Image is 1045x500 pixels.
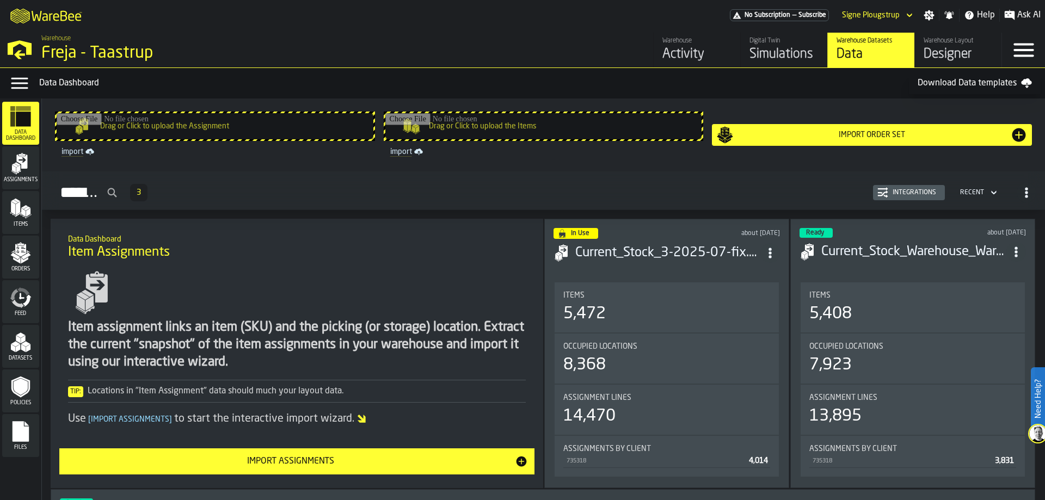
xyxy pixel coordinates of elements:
span: Feed [2,311,39,317]
div: Import Order Set [734,131,1010,139]
div: Title [809,342,1016,351]
label: button-toggle-Data Menu [4,72,35,94]
label: Need Help? [1032,368,1044,429]
div: DropdownMenuValue-4 [956,186,999,199]
a: link-to-/wh/i/36c4991f-68ef-4ca7-ab45-a2252c911eea/designer [914,33,1001,67]
div: stat-Assignments by Client [801,436,1025,477]
div: Title [809,291,1016,300]
div: status-3 2 [800,228,833,238]
span: 3,831 [995,457,1014,465]
li: menu Orders [2,236,39,279]
li: menu Files [2,414,39,458]
span: Assignments [2,177,39,183]
div: 735318 [812,458,991,465]
a: link-to-/wh/i/36c4991f-68ef-4ca7-ab45-a2252c911eea/simulations [740,33,827,67]
div: StatList-item-735318 [809,453,1016,468]
span: Assignment lines [563,393,631,402]
li: menu Datasets [2,325,39,368]
span: Ask AI [1017,9,1041,22]
a: link-to-/wh/i/36c4991f-68ef-4ca7-ab45-a2252c911eea/import/items/ [386,145,702,158]
span: Warehouse [41,35,71,42]
input: Drag or Click to upload the Assignment [57,113,373,139]
span: Assignments by Client [563,445,651,453]
div: title-Item Assignments [59,227,535,267]
div: DropdownMenuValue-4 [960,189,984,196]
div: Simulations [749,46,819,63]
button: button-Import Assignments [59,448,535,474]
div: Digital Twin [749,37,819,45]
div: Warehouse [662,37,731,45]
li: menu Items [2,191,39,234]
span: Subscribe [798,11,826,19]
div: Import Assignments [66,455,515,468]
label: button-toggle-Help [960,9,999,22]
span: 3 [137,189,141,196]
span: Tip: [68,386,83,397]
a: link-to-/wh/i/36c4991f-68ef-4ca7-ab45-a2252c911eea/feed/ [653,33,740,67]
div: stat-Occupied Locations [801,334,1025,384]
div: status-4 2 [554,228,598,239]
span: In Use [571,230,589,237]
h2: Sub Title [68,233,526,244]
div: Warehouse Layout [924,37,993,45]
div: Freja - Taastrup [41,44,335,63]
div: stat-Items [555,282,779,332]
div: 8,368 [563,355,606,375]
span: No Subscription [745,11,790,19]
div: 14,470 [563,406,616,426]
div: 7,923 [809,355,852,375]
div: DropdownMenuValue-Signe Plougstrup [842,11,900,20]
div: Title [809,445,1016,453]
div: 13,895 [809,406,862,426]
a: link-to-/wh/i/36c4991f-68ef-4ca7-ab45-a2252c911eea/import/assignment/ [57,145,373,158]
div: Current_Stock_Warehouse_WareBee 2025-07-04.csv [821,243,1006,261]
div: ButtonLoadMore-Load More-Prev-First-Last [126,184,152,201]
button: button-Import Order Set [712,124,1032,146]
div: Title [563,393,770,402]
input: Drag or Click to upload the Items [385,113,702,139]
div: DropdownMenuValue-Signe Plougstrup [838,9,915,22]
span: Files [2,445,39,450]
a: link-to-/wh/i/36c4991f-68ef-4ca7-ab45-a2252c911eea/pricing/ [730,9,829,21]
div: stat-Assignment lines [555,385,779,435]
div: Title [563,445,770,453]
span: Occupied Locations [809,342,883,351]
span: — [792,11,796,19]
li: menu Data Dashboard [2,102,39,145]
div: Title [563,342,770,351]
span: Import Assignments [86,416,174,423]
span: Orders [2,266,39,272]
div: Title [563,291,770,300]
label: button-toggle-Notifications [939,10,959,21]
div: stat-Assignments by Client [555,436,779,477]
span: Item Assignments [68,244,170,261]
span: Assignments by Client [809,445,897,453]
div: Designer [924,46,993,63]
div: Data [837,46,906,63]
span: Items [2,221,39,227]
span: Occupied Locations [563,342,637,351]
label: button-toggle-Settings [919,10,939,21]
div: Integrations [888,189,941,196]
label: button-toggle-Menu [1002,33,1045,67]
div: Updated: 7/9/2025, 11:01:25 AM Created: 7/9/2025, 11:01:19 AM [931,229,1026,237]
div: 5,408 [809,304,852,324]
li: menu Feed [2,280,39,324]
div: Current_Stock_3-2025-07-fix.csv [575,244,760,262]
span: Items [809,291,831,300]
div: stat-Items [801,282,1025,332]
span: [ [88,416,91,423]
span: Ready [806,230,824,236]
div: stat-Occupied Locations [555,334,779,384]
div: Warehouse Datasets [837,37,906,45]
span: Assignment lines [809,393,877,402]
span: 4,014 [749,457,768,465]
span: ] [169,416,172,423]
h3: Current_Stock_Warehouse_WareBee [DATE].csv [821,243,1006,261]
li: menu Policies [2,369,39,413]
div: Title [809,393,1016,402]
div: Activity [662,46,731,63]
span: Datasets [2,355,39,361]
